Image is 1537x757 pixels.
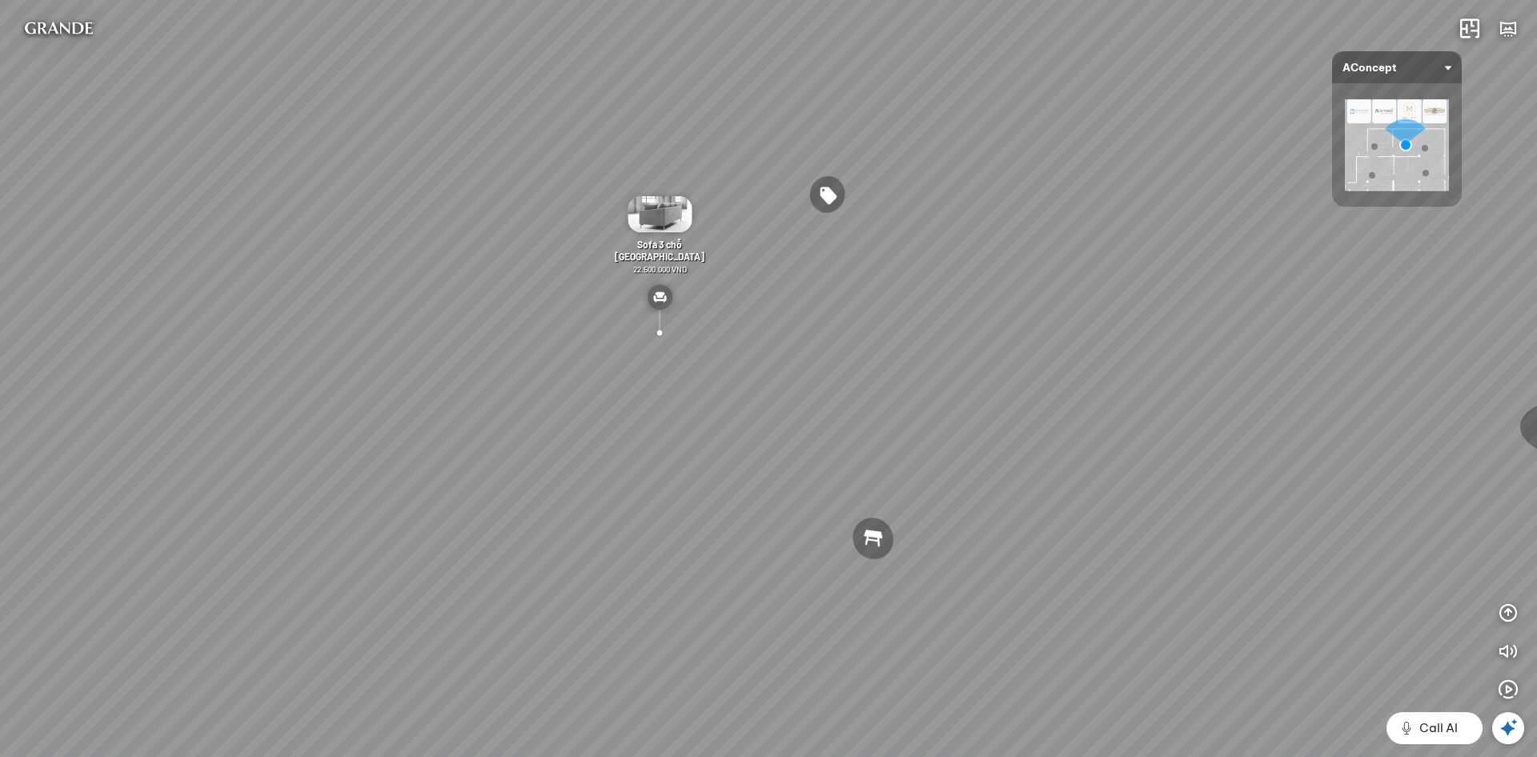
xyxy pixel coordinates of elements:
img: logo [13,13,105,45]
img: Sofa_3_ch__Mont_LAEZ6AMEGM4G.gif [628,196,692,232]
span: Call AI [1419,719,1458,738]
span: Sofa 3 chỗ [GEOGRAPHIC_DATA] [615,239,704,262]
img: type_sofa_CL2K24RXHCN6.svg [647,284,672,310]
span: AConcept [1342,51,1451,83]
button: Call AI [1387,712,1483,744]
span: 22.500.000 VND [633,264,687,274]
img: AConcept_CTMHTJT2R6E4.png [1345,99,1449,191]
